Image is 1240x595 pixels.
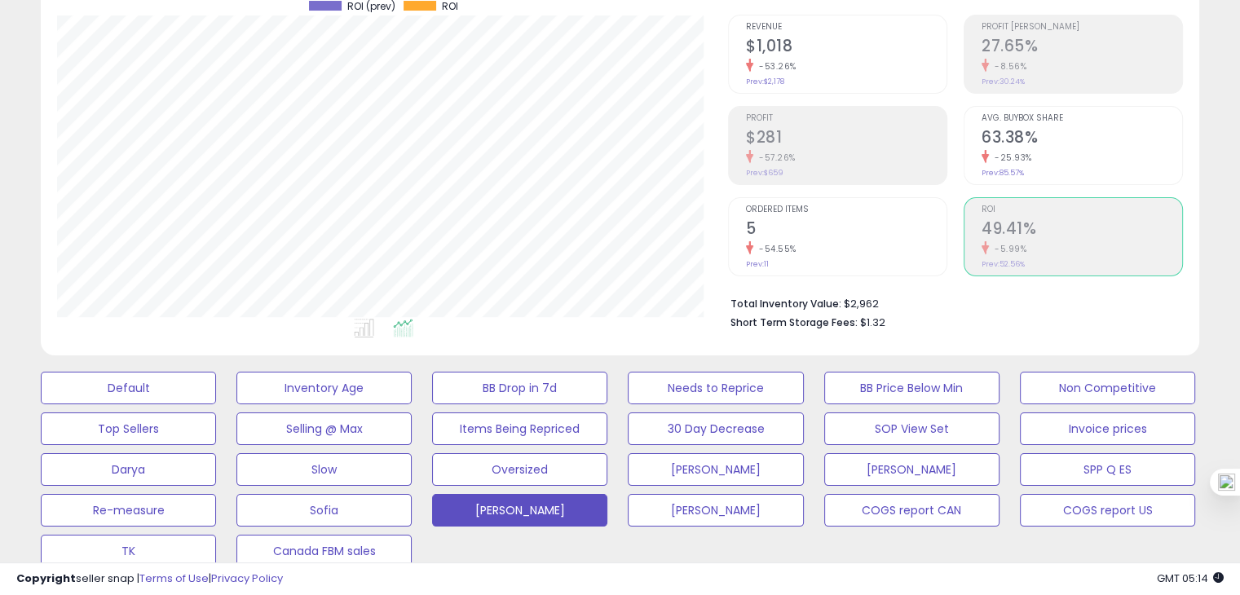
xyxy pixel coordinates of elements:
[824,412,1000,445] button: SOP View Set
[746,259,769,269] small: Prev: 11
[982,77,1025,86] small: Prev: 30.24%
[746,205,947,214] span: Ordered Items
[989,243,1026,255] small: -5.99%
[730,293,1171,312] li: $2,962
[730,315,858,329] b: Short Term Storage Fees:
[432,494,607,527] button: [PERSON_NAME]
[139,571,209,586] a: Terms of Use
[1020,412,1195,445] button: Invoice prices
[753,60,797,73] small: -53.26%
[211,571,283,586] a: Privacy Policy
[1020,372,1195,404] button: Non Competitive
[347,1,395,12] span: ROI (prev)
[982,23,1182,32] span: Profit [PERSON_NAME]
[41,412,216,445] button: Top Sellers
[746,219,947,241] h2: 5
[982,128,1182,150] h2: 63.38%
[236,453,412,486] button: Slow
[982,219,1182,241] h2: 49.41%
[746,128,947,150] h2: $281
[746,77,784,86] small: Prev: $2,178
[1157,571,1224,586] span: 2025-09-11 05:14 GMT
[16,571,76,586] strong: Copyright
[860,315,885,330] span: $1.32
[730,297,841,311] b: Total Inventory Value:
[982,205,1182,214] span: ROI
[1020,453,1195,486] button: SPP Q ES
[41,535,216,567] button: TK
[432,453,607,486] button: Oversized
[746,168,783,178] small: Prev: $659
[1218,474,1235,491] img: one_i.png
[442,1,458,12] span: ROI
[989,60,1026,73] small: -8.56%
[824,494,1000,527] button: COGS report CAN
[236,412,412,445] button: Selling @ Max
[41,453,216,486] button: Darya
[628,453,803,486] button: [PERSON_NAME]
[16,571,283,587] div: seller snap | |
[746,114,947,123] span: Profit
[746,37,947,59] h2: $1,018
[236,535,412,567] button: Canada FBM sales
[628,412,803,445] button: 30 Day Decrease
[753,152,796,164] small: -57.26%
[236,372,412,404] button: Inventory Age
[432,372,607,404] button: BB Drop in 7d
[628,372,803,404] button: Needs to Reprice
[982,114,1182,123] span: Avg. Buybox Share
[982,259,1025,269] small: Prev: 52.56%
[746,23,947,32] span: Revenue
[753,243,797,255] small: -54.55%
[41,494,216,527] button: Re-measure
[432,412,607,445] button: Items Being Repriced
[628,494,803,527] button: [PERSON_NAME]
[824,372,1000,404] button: BB Price Below Min
[236,494,412,527] button: Sofia
[1020,494,1195,527] button: COGS report US
[824,453,1000,486] button: [PERSON_NAME]
[989,152,1032,164] small: -25.93%
[41,372,216,404] button: Default
[982,168,1024,178] small: Prev: 85.57%
[982,37,1182,59] h2: 27.65%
